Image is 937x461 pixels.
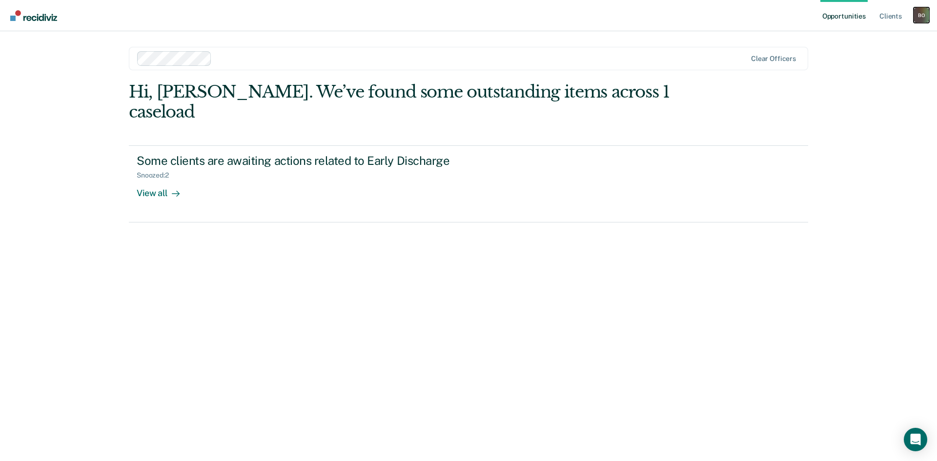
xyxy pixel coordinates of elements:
[914,7,929,23] button: Profile dropdown button
[129,145,808,222] a: Some clients are awaiting actions related to Early DischargeSnoozed:2View all
[904,428,927,451] div: Open Intercom Messenger
[10,10,57,21] img: Recidiviz
[751,55,796,63] div: Clear officers
[137,171,177,180] div: Snoozed : 2
[129,82,672,122] div: Hi, [PERSON_NAME]. We’ve found some outstanding items across 1 caseload
[137,180,191,199] div: View all
[914,7,929,23] div: B O
[137,154,479,168] div: Some clients are awaiting actions related to Early Discharge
